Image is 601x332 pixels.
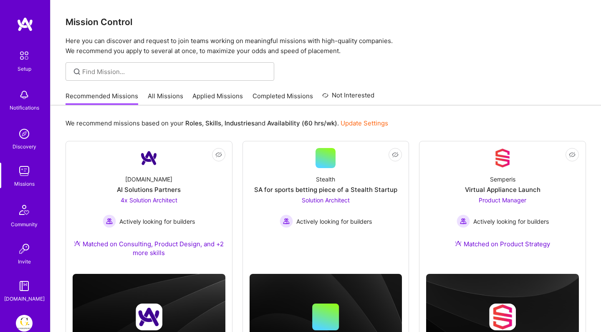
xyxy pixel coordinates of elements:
[280,215,293,228] img: Actively looking for builders
[16,163,33,179] img: teamwork
[225,119,255,127] b: Industries
[18,257,31,266] div: Invite
[296,217,372,226] span: Actively looking for builders
[14,315,35,332] a: Guidepoint: Client Platform
[136,304,162,330] img: Company logo
[473,217,549,226] span: Actively looking for builders
[569,151,576,158] i: icon EyeClosed
[121,197,177,204] span: 4x Solution Architect
[16,278,33,294] img: guide book
[16,87,33,103] img: bell
[254,185,397,194] div: SA for sports betting piece of a Stealth Startup
[455,240,550,248] div: Matched on Product Strategy
[66,119,388,128] p: We recommend missions based on your , , and .
[148,92,183,105] a: All Missions
[139,148,159,168] img: Company Logo
[267,119,337,127] b: Availability (60 hrs/wk)
[15,47,33,64] img: setup
[489,304,516,330] img: Company logo
[72,67,82,77] i: icon SearchGrey
[322,90,374,105] a: Not Interested
[66,17,586,27] h3: Mission Control
[125,175,172,184] div: [DOMAIN_NAME]
[426,148,579,258] a: Company LogoSemperisVirtual Appliance LaunchProduct Manager Actively looking for buildersActively...
[250,148,402,250] a: StealthSA for sports betting piece of a Stealth StartupSolution Architect Actively looking for bu...
[457,215,470,228] img: Actively looking for builders
[10,103,39,112] div: Notifications
[73,240,225,257] div: Matched on Consulting, Product Design, and +2 more skills
[492,148,513,168] img: Company Logo
[14,179,35,188] div: Missions
[205,119,221,127] b: Skills
[82,67,268,76] input: Find Mission...
[66,92,138,105] a: Recommended Missions
[119,217,195,226] span: Actively looking for builders
[18,64,31,73] div: Setup
[192,92,243,105] a: Applied Missions
[17,17,33,32] img: logo
[455,240,462,247] img: Ateam Purple Icon
[185,119,202,127] b: Roles
[341,119,388,127] a: Update Settings
[117,185,181,194] div: AI Solutions Partners
[465,185,540,194] div: Virtual Appliance Launch
[74,240,81,247] img: Ateam Purple Icon
[13,142,36,151] div: Discovery
[253,92,313,105] a: Completed Missions
[479,197,526,204] span: Product Manager
[490,175,515,184] div: Semperis
[316,175,335,184] div: Stealth
[16,315,33,332] img: Guidepoint: Client Platform
[14,200,34,220] img: Community
[103,215,116,228] img: Actively looking for builders
[392,151,399,158] i: icon EyeClosed
[215,151,222,158] i: icon EyeClosed
[11,220,38,229] div: Community
[16,240,33,257] img: Invite
[66,36,586,56] p: Here you can discover and request to join teams working on meaningful missions with high-quality ...
[302,197,350,204] span: Solution Architect
[4,294,45,303] div: [DOMAIN_NAME]
[73,148,225,267] a: Company Logo[DOMAIN_NAME]AI Solutions Partners4x Solution Architect Actively looking for builders...
[16,125,33,142] img: discovery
